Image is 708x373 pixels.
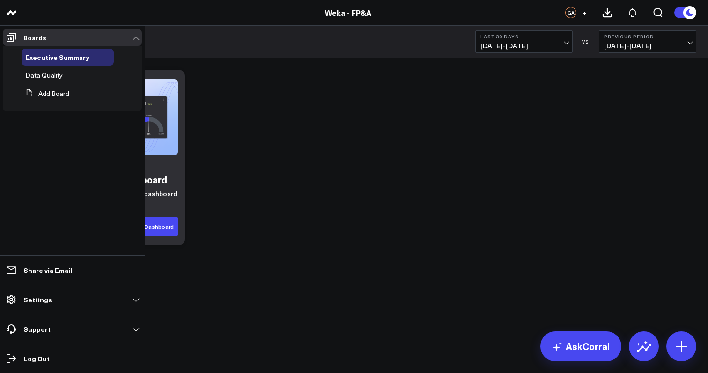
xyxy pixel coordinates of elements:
[583,9,587,16] span: +
[25,52,89,62] span: Executive Summary
[565,7,576,18] div: GA
[579,7,590,18] button: +
[23,296,52,303] p: Settings
[577,39,594,44] div: VS
[325,7,371,18] a: Weka - FP&A
[113,217,178,236] button: Generate Dashboard
[475,30,573,53] button: Last 30 Days[DATE]-[DATE]
[25,72,63,79] a: Data Quality
[540,331,621,361] a: AskCorral
[3,350,142,367] a: Log Out
[604,34,691,39] b: Previous Period
[22,85,69,102] button: Add Board
[23,325,51,333] p: Support
[25,53,89,61] a: Executive Summary
[599,30,696,53] button: Previous Period[DATE]-[DATE]
[480,42,568,50] span: [DATE] - [DATE]
[23,355,50,362] p: Log Out
[604,42,691,50] span: [DATE] - [DATE]
[23,266,72,274] p: Share via Email
[23,34,46,41] p: Boards
[25,71,63,80] span: Data Quality
[480,34,568,39] b: Last 30 Days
